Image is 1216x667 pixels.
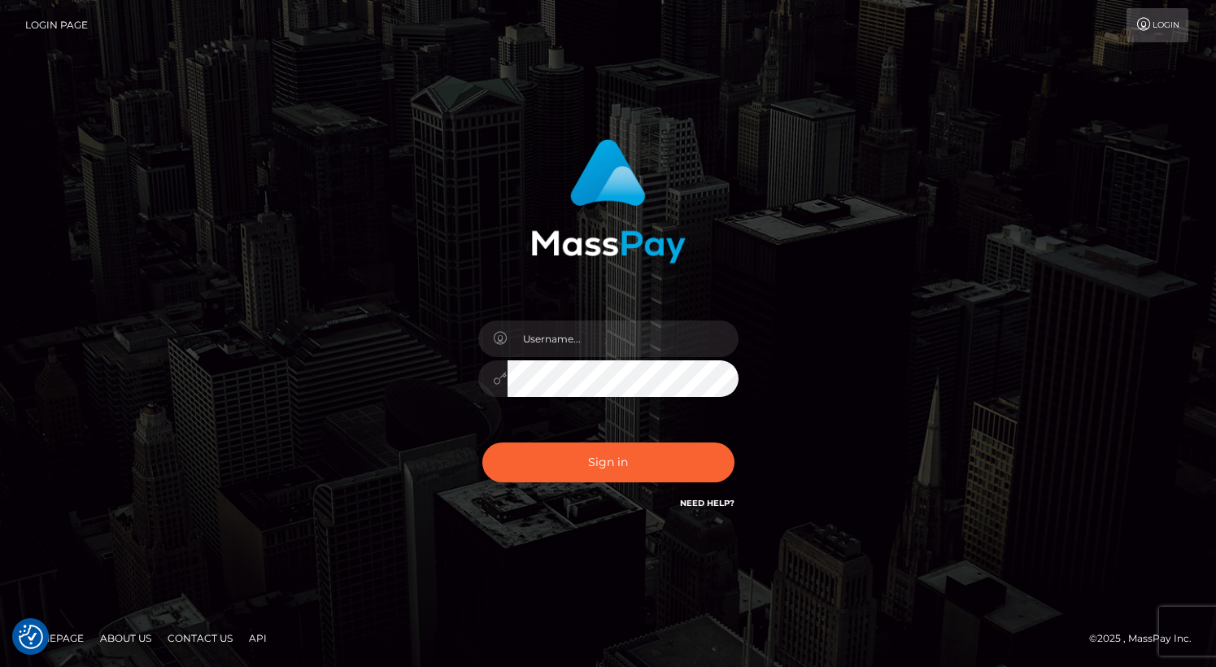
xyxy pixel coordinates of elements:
a: Need Help? [680,498,734,508]
a: Login [1127,8,1188,42]
div: © 2025 , MassPay Inc. [1089,630,1204,647]
a: Homepage [18,626,90,651]
a: API [242,626,273,651]
button: Sign in [482,442,734,482]
button: Consent Preferences [19,625,43,649]
a: About Us [94,626,158,651]
input: Username... [508,320,739,357]
img: Revisit consent button [19,625,43,649]
a: Login Page [25,8,88,42]
img: MassPay Login [531,139,686,264]
a: Contact Us [161,626,239,651]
